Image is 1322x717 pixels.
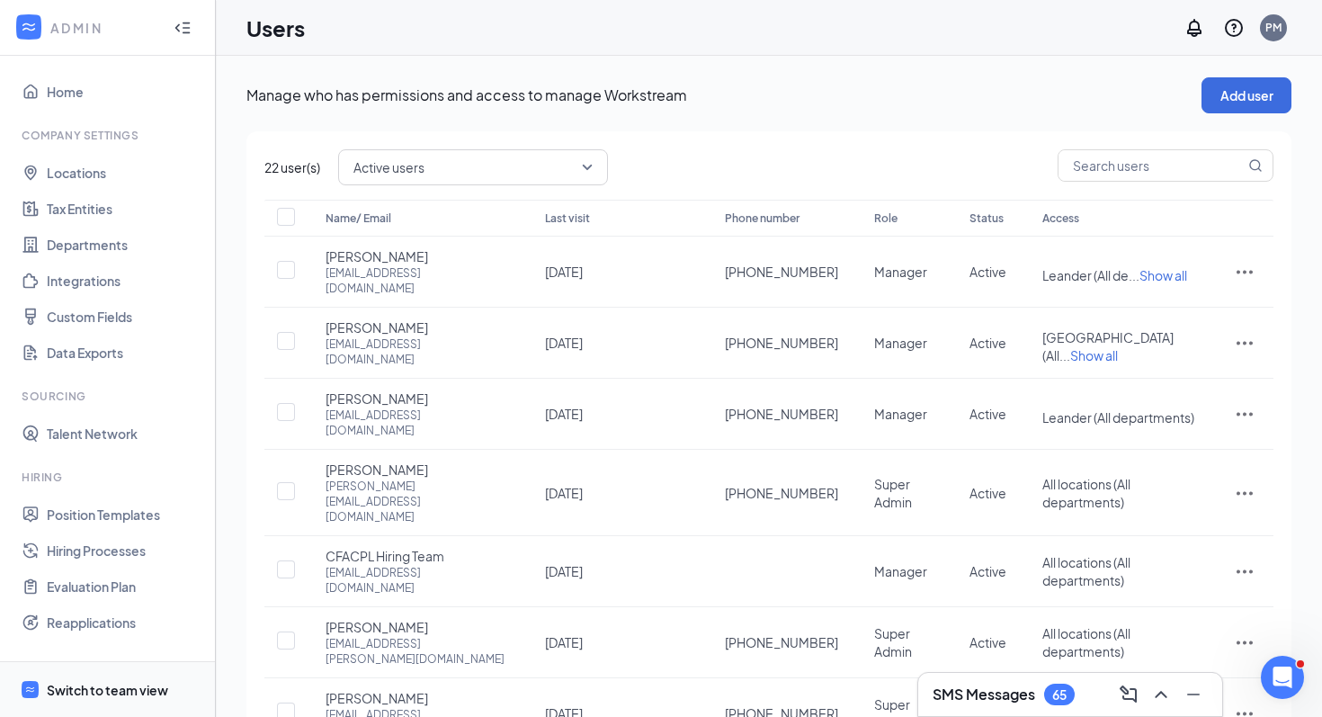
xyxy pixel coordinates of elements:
[1179,680,1208,709] button: Minimize
[951,200,1024,237] th: Status
[22,128,197,143] div: Company Settings
[1042,329,1174,363] span: [GEOGRAPHIC_DATA] (All
[969,563,1006,579] span: Active
[1024,200,1216,237] th: Access
[725,263,838,281] span: [PHONE_NUMBER]
[969,335,1006,351] span: Active
[545,634,583,650] span: [DATE]
[246,85,1201,105] p: Manage who has permissions and access to manage Workstream
[725,484,838,502] span: [PHONE_NUMBER]
[1058,150,1245,181] input: Search users
[326,408,509,438] div: [EMAIL_ADDRESS][DOMAIN_NAME]
[1059,347,1118,363] span: ...
[22,470,197,485] div: Hiring
[933,685,1035,704] h3: SMS Messages
[1184,17,1205,39] svg: Notifications
[1118,684,1139,705] svg: ComposeMessage
[326,636,509,667] div: [EMAIL_ADDRESS][PERSON_NAME][DOMAIN_NAME]
[1042,476,1130,510] span: All locations (All departments)
[264,157,320,177] span: 22 user(s)
[1139,267,1187,283] span: Show all
[969,406,1006,422] span: Active
[725,633,838,651] span: [PHONE_NUMBER]
[47,155,201,191] a: Locations
[47,497,201,533] a: Position Templates
[1234,332,1255,354] svg: ActionsIcon
[326,247,428,265] span: [PERSON_NAME]
[326,565,509,596] div: [EMAIL_ADDRESS][DOMAIN_NAME]
[545,208,689,229] div: Last visit
[47,533,201,569] a: Hiring Processes
[1129,267,1187,283] span: ...
[874,476,912,510] span: Super Admin
[1223,17,1245,39] svg: QuestionInfo
[47,227,201,263] a: Departments
[47,263,201,299] a: Integrations
[174,19,192,37] svg: Collapse
[326,318,428,336] span: [PERSON_NAME]
[1114,680,1143,709] button: ComposeMessage
[1147,680,1175,709] button: ChevronUp
[874,208,934,229] div: Role
[725,334,838,352] span: [PHONE_NUMBER]
[1070,347,1118,363] span: Show all
[1201,77,1291,113] button: Add user
[326,689,428,707] span: [PERSON_NAME]
[874,406,927,422] span: Manager
[1265,20,1282,35] div: PM
[545,335,583,351] span: [DATE]
[1042,554,1130,588] span: All locations (All departments)
[353,154,424,181] span: Active users
[20,18,38,36] svg: WorkstreamLogo
[1042,267,1129,283] span: Leander (All de
[47,569,201,605] a: Evaluation Plan
[545,264,583,280] span: [DATE]
[47,416,201,452] a: Talent Network
[326,618,428,636] span: [PERSON_NAME]
[326,547,444,565] span: CFACPL Hiring Team
[326,265,509,296] div: [EMAIL_ADDRESS][DOMAIN_NAME]
[1234,403,1255,425] svg: ActionsIcon
[24,684,36,695] svg: WorkstreamLogo
[47,74,201,110] a: Home
[874,264,927,280] span: Manager
[725,405,838,423] span: [PHONE_NUMBER]
[326,479,509,524] div: [PERSON_NAME][EMAIL_ADDRESS][DOMAIN_NAME]
[545,563,583,579] span: [DATE]
[1052,687,1067,703] div: 65
[326,336,509,367] div: [EMAIL_ADDRESS][DOMAIN_NAME]
[1183,684,1204,705] svg: Minimize
[969,264,1006,280] span: Active
[47,681,168,699] div: Switch to team view
[47,605,201,641] a: Reapplications
[1248,158,1263,173] svg: MagnifyingGlass
[969,485,1006,501] span: Active
[545,406,583,422] span: [DATE]
[246,13,305,43] h1: Users
[326,390,428,408] span: [PERSON_NAME]
[47,299,201,335] a: Custom Fields
[47,335,201,371] a: Data Exports
[1234,560,1255,582] svg: ActionsIcon
[1042,625,1130,659] span: All locations (All departments)
[1234,261,1255,282] svg: ActionsIcon
[969,634,1006,650] span: Active
[326,208,509,229] div: Name/ Email
[1234,482,1255,504] svg: ActionsIcon
[22,389,197,404] div: Sourcing
[545,485,583,501] span: [DATE]
[874,335,927,351] span: Manager
[1234,632,1255,653] svg: ActionsIcon
[50,19,157,37] div: ADMIN
[874,625,912,659] span: Super Admin
[707,200,856,237] th: Phone number
[22,659,197,674] div: Team Management
[326,461,428,479] span: [PERSON_NAME]
[1042,409,1194,426] span: Leander (All departments)
[1261,656,1304,699] iframe: Intercom live chat
[1150,684,1172,705] svg: ChevronUp
[47,191,201,227] a: Tax Entities
[874,563,927,579] span: Manager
